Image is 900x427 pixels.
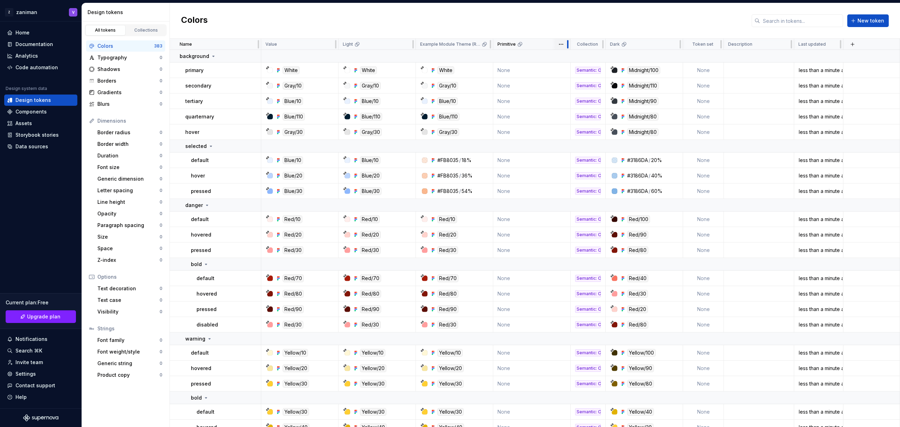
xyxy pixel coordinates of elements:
[15,97,51,104] div: Design tokens
[97,257,160,264] div: Z-index
[23,414,58,421] a: Supernova Logo
[160,234,162,240] div: 0
[160,188,162,193] div: 0
[360,156,380,164] div: Blue/10
[683,109,724,124] td: None
[160,211,162,216] div: 0
[97,297,160,304] div: Text case
[15,64,58,71] div: Code automation
[795,67,843,74] div: less than a minute ago
[97,337,160,344] div: Font family
[27,313,60,320] span: Upgrade plan
[683,286,724,302] td: None
[185,143,207,150] p: selected
[683,63,724,78] td: None
[160,222,162,228] div: 0
[360,215,380,223] div: Red/10
[575,129,601,136] div: Semantic: Colors
[627,246,648,254] div: Red/80
[649,172,650,179] div: /
[795,129,843,136] div: less than a minute ago
[575,172,601,179] div: Semantic: Colors
[493,271,571,286] td: None
[683,78,724,93] td: None
[97,66,160,73] div: Shadows
[191,157,209,164] p: default
[181,14,208,27] h2: Colors
[5,8,13,17] div: Z
[6,86,47,91] div: Design system data
[575,188,601,195] div: Semantic: Colors
[627,97,658,105] div: Midnight/90
[459,188,461,195] div: /
[86,52,165,63] a: Typography0
[197,275,214,282] p: default
[795,216,843,223] div: less than a minute ago
[86,87,165,98] a: Gradients0
[160,297,162,303] div: 0
[683,153,724,168] td: None
[283,290,304,298] div: Red/80
[847,14,889,27] button: New token
[462,172,472,179] div: 36%
[185,202,203,209] p: danger
[185,82,211,89] p: secondary
[692,41,713,47] p: Token set
[360,128,382,136] div: Gray/30
[95,150,165,161] a: Duration0
[197,306,217,313] p: pressed
[437,157,458,164] div: #FB8035
[795,157,843,164] div: less than a minute ago
[437,188,458,195] div: #FB8035
[15,347,42,354] div: Search ⌘K
[575,321,601,328] div: Semantic: Colors
[4,50,77,62] a: Analytics
[4,357,77,368] a: Invite team
[462,188,472,195] div: 54%
[627,128,658,136] div: Midnight/80
[360,66,377,74] div: White
[15,131,59,138] div: Storybook stories
[437,172,458,179] div: #FB8035
[4,95,77,106] a: Design tokens
[97,308,160,315] div: Visibility
[160,257,162,263] div: 0
[4,27,77,38] a: Home
[683,93,724,109] td: None
[191,247,211,254] p: pressed
[4,368,77,380] a: Settings
[88,9,167,16] div: Design tokens
[4,106,77,117] a: Components
[283,66,300,74] div: White
[72,9,75,15] div: V
[4,392,77,403] button: Help
[437,246,458,254] div: Red/30
[575,275,601,282] div: Semantic: Colors
[4,141,77,152] a: Data sources
[160,130,162,135] div: 0
[360,246,381,254] div: Red/30
[493,153,571,168] td: None
[683,242,724,258] td: None
[86,98,165,110] a: Blurs0
[185,129,199,136] p: hover
[437,215,457,223] div: Red/10
[160,361,162,366] div: 0
[493,302,571,317] td: None
[15,108,47,115] div: Components
[575,113,601,120] div: Semantic: Colors
[575,98,601,105] div: Semantic: Colors
[97,152,160,159] div: Duration
[283,128,304,136] div: Gray/30
[97,210,160,217] div: Opacity
[437,82,458,90] div: Gray/10
[180,53,209,60] p: background
[160,199,162,205] div: 0
[798,41,826,47] p: Last updated
[1,5,80,20] button: ZzanimanV
[160,164,162,170] div: 0
[683,317,724,332] td: None
[97,141,160,148] div: Border width
[420,41,480,47] p: Example Module Theme (RFT)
